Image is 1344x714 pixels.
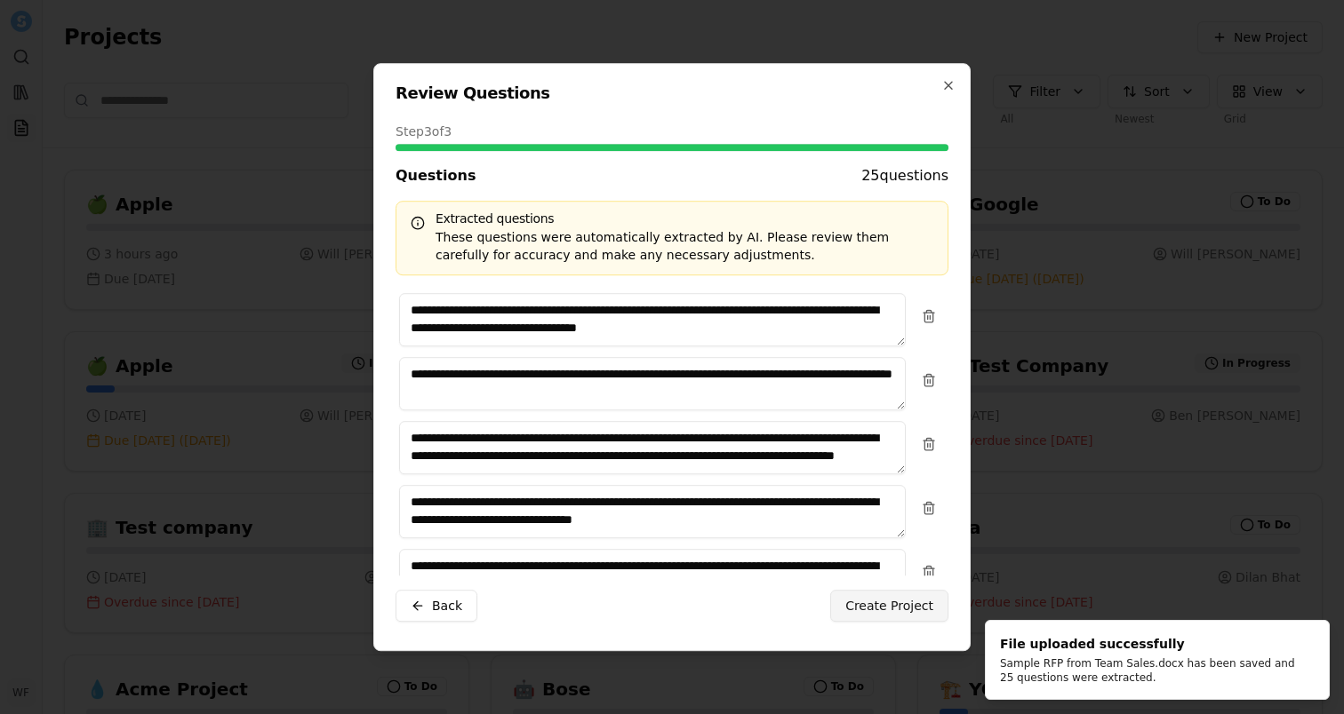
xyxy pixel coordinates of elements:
div: These questions were automatically extracted by AI. Please review them carefully for accuracy and... [411,228,933,264]
span: 25 questions [861,165,948,186]
div: File uploaded successfully [1000,635,1308,653]
h5: Extracted questions [411,212,933,225]
h2: Review Questions [396,85,948,101]
span: Questions [396,165,476,186]
button: Create Project [830,590,948,622]
span: Step 3 of 3 [396,123,452,140]
span: Back [432,597,462,615]
button: Back [396,590,477,622]
div: Sample RFP from Team Sales.docx has been saved and 25 questions were extracted. [1000,656,1308,685]
span: Create Project [845,597,933,615]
